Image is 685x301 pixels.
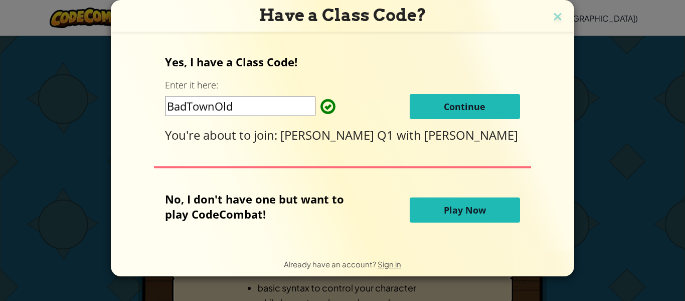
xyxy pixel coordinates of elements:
[551,10,564,25] img: close icon
[165,79,218,91] label: Enter it here:
[410,197,520,223] button: Play Now
[280,127,397,143] span: [PERSON_NAME] Q1
[284,259,378,269] span: Already have an account?
[397,127,424,143] span: with
[444,101,485,113] span: Continue
[410,94,520,119] button: Continue
[165,127,280,143] span: You're about to join:
[378,259,401,269] a: Sign in
[424,127,518,143] span: [PERSON_NAME]
[165,54,520,69] p: Yes, I have a Class Code!
[165,191,359,222] p: No, I don't have one but want to play CodeCombat!
[444,204,486,216] span: Play Now
[259,5,426,25] span: Have a Class Code?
